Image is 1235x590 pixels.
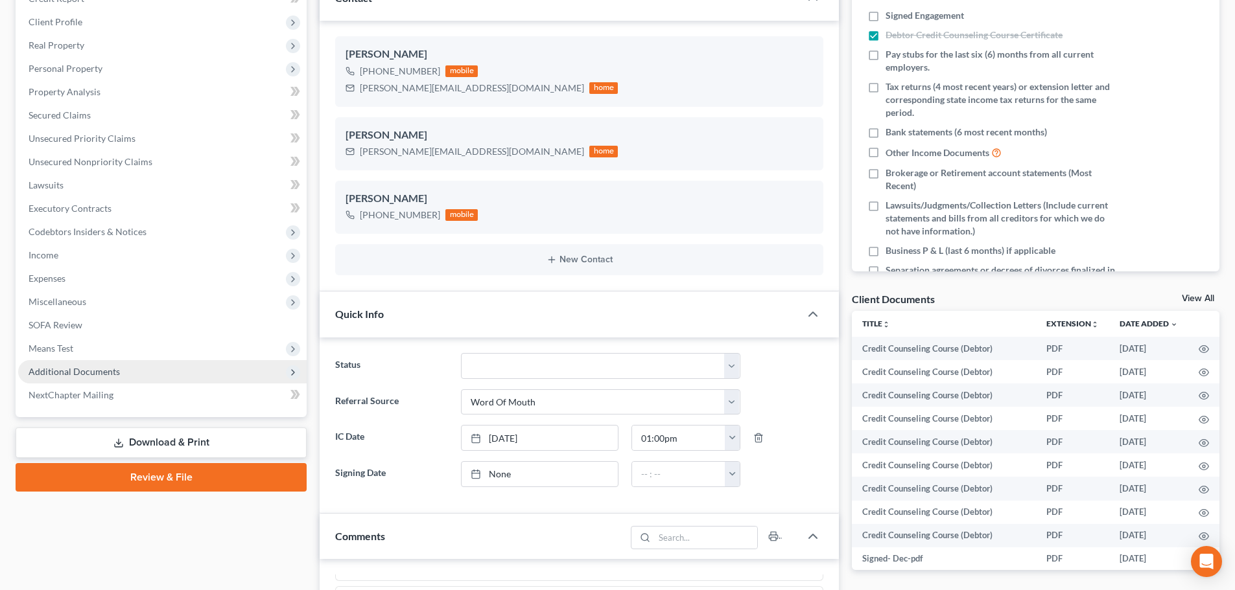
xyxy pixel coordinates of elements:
[1109,501,1188,524] td: [DATE]
[886,80,1116,119] span: Tax returns (4 most recent years) or extension letter and corresponding state income tax returns ...
[1046,319,1099,328] a: Extensionunfold_more
[882,321,890,328] i: unfold_more
[1109,360,1188,383] td: [DATE]
[329,353,454,379] label: Status
[886,166,1116,192] span: Brokerage or Retirement account statements (Most Recent)
[1191,546,1222,577] div: Open Intercom Messenger
[1036,383,1109,407] td: PDF
[462,425,618,450] a: [DATE]
[1109,547,1188,571] td: [DATE]
[346,128,813,143] div: [PERSON_NAME]
[852,360,1036,383] td: Credit Counseling Course (Debtor)
[329,425,454,451] label: IC Date
[1109,337,1188,360] td: [DATE]
[18,313,307,337] a: SOFA Review
[1036,360,1109,383] td: PDF
[335,530,385,542] span: Comments
[329,461,454,487] label: Signing Date
[16,463,307,492] a: Review & File
[1109,453,1188,477] td: [DATE]
[18,174,307,197] a: Lawsuits
[445,209,478,221] div: mobile
[852,337,1036,360] td: Credit Counseling Course (Debtor)
[335,308,384,320] span: Quick Info
[29,109,91,120] span: Secured Claims
[886,48,1116,74] span: Pay stubs for the last six (6) months from all current employers.
[1182,294,1214,303] a: View All
[445,65,478,77] div: mobile
[852,430,1036,453] td: Credit Counseling Course (Debtor)
[1036,524,1109,547] td: PDF
[346,191,813,207] div: [PERSON_NAME]
[632,462,725,486] input: -- : --
[1109,430,1188,453] td: [DATE]
[346,47,813,62] div: [PERSON_NAME]
[655,527,758,549] input: Search...
[886,244,1055,257] span: Business P & L (last 6 months) if applicable
[589,82,618,94] div: home
[1036,430,1109,453] td: PDF
[29,156,152,167] span: Unsecured Nonpriority Claims
[29,133,135,144] span: Unsecured Priority Claims
[1036,453,1109,477] td: PDF
[852,407,1036,430] td: Credit Counseling Course (Debtor)
[360,65,440,78] div: [PHONE_NUMBER]
[29,40,84,51] span: Real Property
[29,203,112,214] span: Executory Contracts
[18,383,307,407] a: NextChapter Mailing
[29,343,73,354] span: Means Test
[1036,477,1109,500] td: PDF
[1091,321,1099,328] i: unfold_more
[462,462,618,486] a: None
[18,80,307,104] a: Property Analysis
[1036,407,1109,430] td: PDF
[886,28,1063,41] span: Debtor Credit Counseling Course Certificate
[18,104,307,127] a: Secured Claims
[18,150,307,174] a: Unsecured Nonpriority Claims
[852,453,1036,477] td: Credit Counseling Course (Debtor)
[29,16,82,27] span: Client Profile
[886,199,1116,238] span: Lawsuits/Judgments/Collection Letters (Include current statements and bills from all creditors fo...
[852,524,1036,547] td: Credit Counseling Course (Debtor)
[589,146,618,157] div: home
[29,249,58,260] span: Income
[852,547,1036,571] td: Signed- Dec-pdf
[29,179,64,190] span: Lawsuits
[16,427,307,458] a: Download & Print
[852,383,1036,407] td: Credit Counseling Course (Debtor)
[329,389,454,415] label: Referral Source
[886,126,1047,139] span: Bank statements (6 most recent months)
[1109,407,1188,430] td: [DATE]
[1170,321,1178,328] i: expand_more
[632,425,725,450] input: -- : --
[29,226,147,237] span: Codebtors Insiders & Notices
[1109,477,1188,500] td: [DATE]
[29,273,65,284] span: Expenses
[29,86,100,97] span: Property Analysis
[18,127,307,150] a: Unsecured Priority Claims
[886,9,964,22] span: Signed Engagement
[1109,524,1188,547] td: [DATE]
[852,501,1036,524] td: Credit Counseling Course (Debtor)
[852,292,935,306] div: Client Documents
[360,82,584,95] div: [PERSON_NAME][EMAIL_ADDRESS][DOMAIN_NAME]
[360,145,584,158] div: [PERSON_NAME][EMAIL_ADDRESS][DOMAIN_NAME]
[29,63,102,74] span: Personal Property
[29,366,120,377] span: Additional Documents
[852,477,1036,500] td: Credit Counseling Course (Debtor)
[1120,319,1178,328] a: Date Added expand_more
[18,197,307,220] a: Executory Contracts
[1036,501,1109,524] td: PDF
[29,296,86,307] span: Miscellaneous
[29,389,113,400] span: NextChapter Mailing
[886,146,989,159] span: Other Income Documents
[29,319,82,330] span: SOFA Review
[1109,383,1188,407] td: [DATE]
[862,319,890,328] a: Titleunfold_more
[360,209,440,221] div: [PHONE_NUMBER]
[886,264,1116,289] span: Separation agreements or decrees of divorces finalized in the past 2 years
[1036,337,1109,360] td: PDF
[346,255,813,265] button: New Contact
[1036,547,1109,571] td: PDF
